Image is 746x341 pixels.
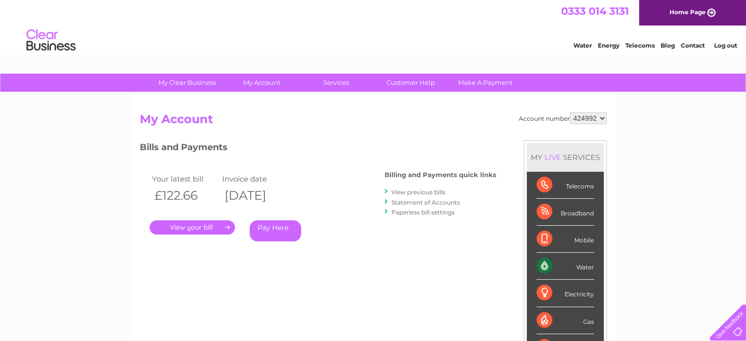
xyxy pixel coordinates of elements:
a: Paperless bill settings [391,209,455,216]
div: Electricity [537,280,594,307]
div: Gas [537,307,594,334]
a: Make A Payment [445,74,526,92]
div: MY SERVICES [527,143,604,171]
a: My Account [221,74,302,92]
h4: Billing and Payments quick links [385,171,496,179]
div: Mobile [537,226,594,253]
div: Telecoms [537,172,594,199]
a: View previous bills [391,188,445,196]
div: Clear Business is a trading name of Verastar Limited (registered in [GEOGRAPHIC_DATA] No. 3667643... [142,5,605,48]
a: Pay Here [250,220,301,241]
h2: My Account [140,112,607,131]
a: Contact [681,42,705,49]
img: logo.png [26,26,76,55]
a: . [150,220,235,235]
div: LIVE [542,153,563,162]
a: Log out [714,42,737,49]
h3: Bills and Payments [140,140,496,157]
a: Services [296,74,377,92]
a: My Clear Business [147,74,228,92]
a: Statement of Accounts [391,199,460,206]
th: [DATE] [220,185,290,206]
td: Your latest bill [150,172,220,185]
th: £122.66 [150,185,220,206]
a: 0333 014 3131 [561,5,629,17]
a: Blog [661,42,675,49]
a: Customer Help [370,74,451,92]
div: Broadband [537,199,594,226]
a: Water [573,42,592,49]
td: Invoice date [220,172,290,185]
a: Energy [598,42,619,49]
a: Telecoms [625,42,655,49]
div: Water [537,253,594,280]
div: Account number [519,112,607,124]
